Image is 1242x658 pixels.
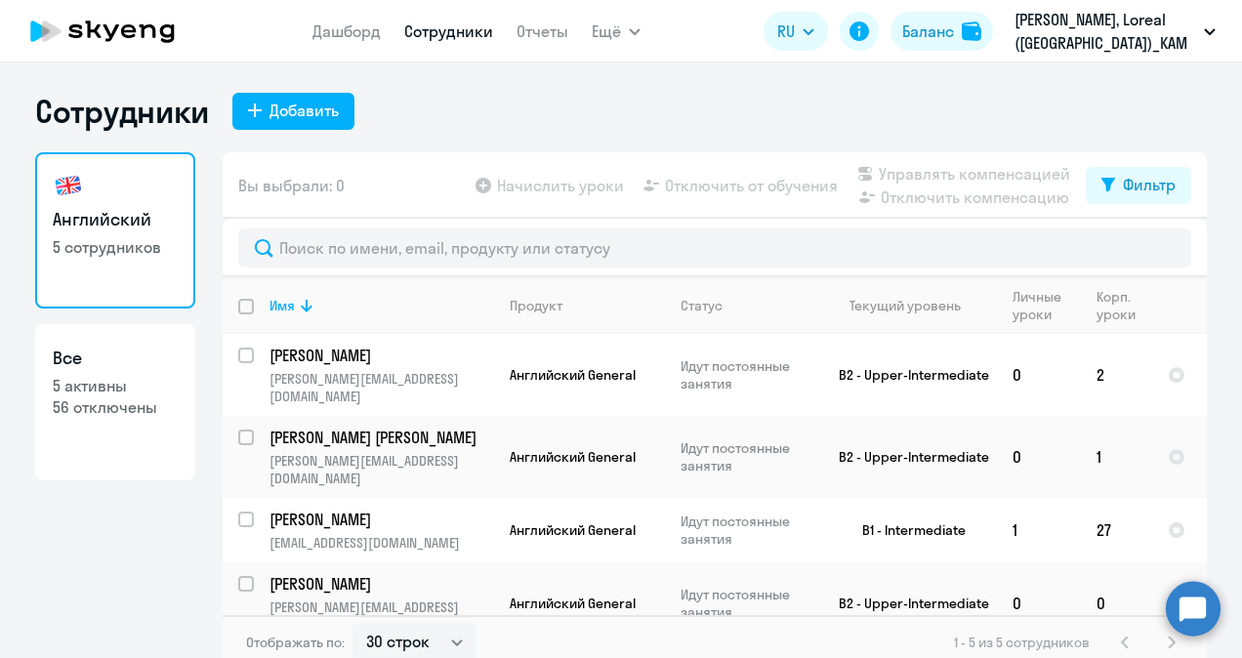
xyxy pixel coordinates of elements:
p: Идут постоянные занятия [681,586,814,621]
button: RU [764,12,828,51]
div: Фильтр [1123,173,1176,196]
a: [PERSON_NAME] [269,345,493,366]
td: 27 [1081,498,1152,562]
a: [PERSON_NAME] [PERSON_NAME] [269,427,493,448]
div: Имя [269,297,295,314]
span: Английский General [510,366,636,384]
p: Идут постоянные занятия [681,439,814,474]
span: Ещё [592,20,621,43]
button: Ещё [592,12,641,51]
h3: Все [53,346,178,371]
span: Английский General [510,448,636,466]
div: Корп. уроки [1097,288,1151,323]
p: [PERSON_NAME][EMAIL_ADDRESS][DOMAIN_NAME] [269,598,493,634]
div: Текущий уровень [849,297,961,314]
h3: Английский [53,207,178,232]
p: [PERSON_NAME][EMAIL_ADDRESS][DOMAIN_NAME] [269,370,493,405]
a: Сотрудники [404,21,493,41]
p: 5 активны [53,375,178,396]
div: Личные уроки [1013,288,1080,323]
p: [PERSON_NAME] [269,345,490,366]
span: Отображать по: [246,634,345,651]
div: Имя [269,297,493,314]
button: Добавить [232,93,354,130]
p: [PERSON_NAME] [269,509,490,530]
span: 1 - 5 из 5 сотрудников [954,634,1090,651]
p: [PERSON_NAME], Loreal ([GEOGRAPHIC_DATA])_KAM [1014,8,1196,55]
td: 0 [997,562,1081,644]
div: Продукт [510,297,562,314]
div: Текущий уровень [831,297,996,314]
td: 0 [997,334,1081,416]
td: 1 [997,498,1081,562]
td: 0 [997,416,1081,498]
img: english [53,170,84,201]
span: Английский General [510,595,636,612]
p: [PERSON_NAME][EMAIL_ADDRESS][DOMAIN_NAME] [269,452,493,487]
td: B1 - Intermediate [815,498,997,562]
p: [PERSON_NAME] [PERSON_NAME] [269,427,490,448]
button: Фильтр [1086,167,1191,204]
td: B2 - Upper-Intermediate [815,562,997,644]
div: Личные уроки [1013,288,1067,323]
span: Английский General [510,521,636,539]
a: Дашборд [312,21,381,41]
div: Статус [681,297,723,314]
span: Вы выбрали: 0 [238,174,345,197]
td: 0 [1081,562,1152,644]
div: Баланс [902,20,954,43]
a: Отчеты [517,21,568,41]
a: [PERSON_NAME] [269,573,493,595]
a: [PERSON_NAME] [269,509,493,530]
p: 56 отключены [53,396,178,418]
td: B2 - Upper-Intermediate [815,416,997,498]
h1: Сотрудники [35,92,209,131]
input: Поиск по имени, email, продукту или статусу [238,228,1191,267]
div: Корп. уроки [1097,288,1138,323]
button: Балансbalance [890,12,993,51]
p: [PERSON_NAME] [269,573,490,595]
div: Продукт [510,297,664,314]
p: Идут постоянные занятия [681,357,814,392]
a: Все5 активны56 отключены [35,324,195,480]
td: 1 [1081,416,1152,498]
button: [PERSON_NAME], Loreal ([GEOGRAPHIC_DATA])_KAM [1005,8,1225,55]
td: B2 - Upper-Intermediate [815,334,997,416]
a: Английский5 сотрудников [35,152,195,308]
div: Статус [681,297,814,314]
span: RU [777,20,795,43]
td: 2 [1081,334,1152,416]
div: Добавить [269,99,339,122]
p: Идут постоянные занятия [681,513,814,548]
p: [EMAIL_ADDRESS][DOMAIN_NAME] [269,534,493,552]
p: 5 сотрудников [53,236,178,258]
img: balance [962,21,981,41]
